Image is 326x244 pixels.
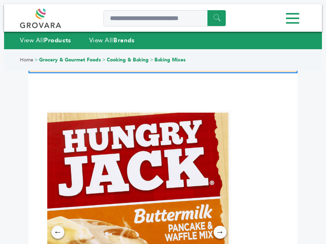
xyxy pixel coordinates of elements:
[214,226,227,239] div: →
[154,57,186,63] a: Baking Mixes
[102,57,106,63] span: >
[20,57,33,63] a: Home
[35,57,38,63] span: >
[107,57,149,63] a: Cooking & Baking
[44,36,71,44] strong: Products
[39,57,101,63] a: Grocery & Gourmet Foods
[104,10,226,26] input: Search a product or brand...
[20,9,306,28] div: Menu
[20,36,71,44] a: View AllProducts
[51,226,64,239] div: ←
[113,36,134,44] strong: Brands
[89,36,135,44] a: View AllBrands
[150,57,153,63] span: >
